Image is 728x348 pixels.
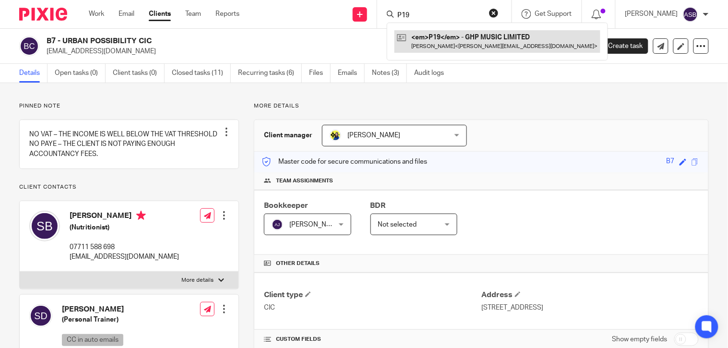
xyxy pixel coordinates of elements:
a: Open tasks (0) [55,64,106,83]
h4: CUSTOM FIELDS [264,336,481,343]
p: CC in auto emails [62,334,123,346]
h4: Address [481,290,699,300]
span: Team assignments [276,177,333,185]
h4: Client type [264,290,481,300]
a: Clients [149,9,171,19]
span: Other details [276,260,320,267]
h3: Client manager [264,131,312,140]
p: More details [254,102,709,110]
p: More details [181,276,214,284]
a: Details [19,64,48,83]
span: [PERSON_NAME] [347,132,400,139]
img: svg%3E [29,211,60,241]
label: Show empty fields [612,335,668,344]
p: [EMAIL_ADDRESS][DOMAIN_NAME] [70,252,179,262]
span: BDR [370,202,386,209]
img: svg%3E [29,304,52,327]
p: CIC [264,303,481,312]
a: Recurring tasks (6) [238,64,302,83]
a: Notes (3) [372,64,407,83]
i: Primary [136,211,146,220]
p: [EMAIL_ADDRESS][DOMAIN_NAME] [47,47,578,56]
h4: [PERSON_NAME] [62,304,171,314]
button: Clear [489,8,499,18]
span: Get Support [535,11,572,17]
p: [STREET_ADDRESS] [481,303,699,312]
a: Email [119,9,134,19]
span: [PERSON_NAME] [289,221,342,228]
p: Pinned note [19,102,239,110]
p: [PERSON_NAME] [625,9,678,19]
a: Create task [593,38,648,54]
a: Files [309,64,331,83]
img: svg%3E [683,7,698,22]
a: Team [185,9,201,19]
a: Closed tasks (11) [172,64,231,83]
img: Pixie [19,8,67,21]
span: Bookkeeper [264,202,308,209]
p: Master code for secure communications and files [262,157,427,167]
h2: B7 - URBAN POSSIBILITY CIC [47,36,472,46]
h5: (Nutritionist) [70,223,179,232]
a: Reports [215,9,239,19]
img: svg%3E [272,219,283,230]
input: Search [396,12,483,20]
span: Not selected [378,221,417,228]
a: Audit logs [414,64,451,83]
div: B7 [667,156,675,168]
a: Work [89,9,104,19]
a: Emails [338,64,365,83]
h4: [PERSON_NAME] [70,211,179,223]
a: Client tasks (0) [113,64,165,83]
img: Bobo-Starbridge%201.jpg [330,130,341,141]
p: 07711 588 698 [70,242,179,252]
p: Client contacts [19,183,239,191]
img: svg%3E [19,36,39,56]
h5: (Personal Trainer) [62,315,171,324]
